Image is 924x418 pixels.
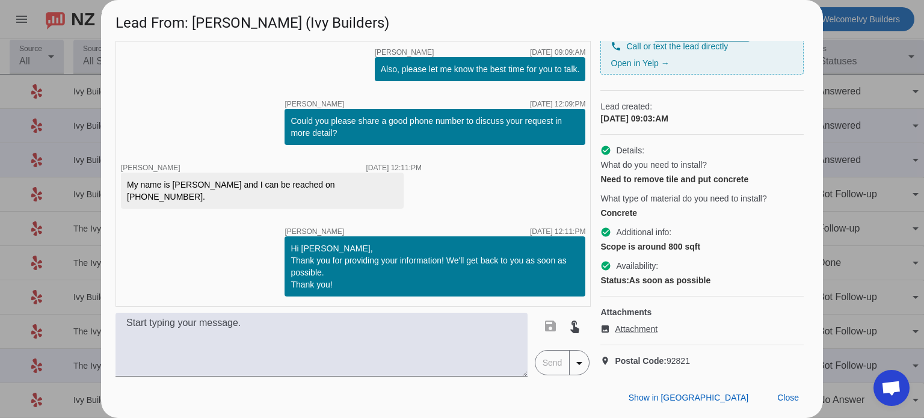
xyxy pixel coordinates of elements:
a: Attachment [600,323,804,335]
span: Show in [GEOGRAPHIC_DATA] [629,393,748,402]
button: Show in [GEOGRAPHIC_DATA] [619,387,758,408]
strong: Postal Code: [615,356,667,366]
div: My name is [PERSON_NAME] and I can be reached on [PHONE_NUMBER]. [127,179,398,203]
div: As soon as possible [600,274,804,286]
strong: Status: [600,275,629,285]
span: What do you need to install? [600,159,707,171]
mat-icon: image [600,324,615,334]
div: [DATE] 12:11:PM [530,228,585,235]
div: Open chat [873,370,910,406]
span: Call or text the lead directly [626,40,728,52]
span: Details: [616,144,644,156]
mat-icon: check_circle [600,145,611,156]
span: 92821 [615,355,690,367]
span: [PERSON_NAME] [375,49,434,56]
mat-icon: touch_app [567,319,582,333]
span: What type of material do you need to install? [600,192,766,204]
div: Need to remove tile and put concrete [600,173,804,185]
span: [PERSON_NAME] [285,228,344,235]
span: [PERSON_NAME] [285,100,344,108]
div: [DATE] 09:03:AM [600,112,804,124]
div: Concrete [600,207,804,219]
mat-icon: check_circle [600,227,611,238]
mat-icon: phone [611,41,621,52]
div: [DATE] 12:09:PM [530,100,585,108]
span: Availability: [616,260,658,272]
mat-icon: location_on [600,356,615,366]
div: Also, please let me know the best time for you to talk.​ [381,63,580,75]
span: Attachment [615,323,658,335]
div: Could you please share a good phone number to discuss your request in more detail?​ [291,115,579,139]
div: Scope is around 800 sqft [600,241,804,253]
div: Hi [PERSON_NAME], Thank you for providing your information! We'll get back to you as soon as poss... [291,242,579,290]
span: Close [777,393,799,402]
div: [DATE] 12:11:PM [366,164,422,171]
h4: Attachments [600,306,804,318]
span: Lead created: [600,100,804,112]
span: [PERSON_NAME] [121,164,180,172]
mat-icon: arrow_drop_down [572,356,587,370]
a: Open in Yelp → [611,58,669,68]
button: Close [768,387,808,408]
span: Additional info: [616,226,671,238]
mat-icon: check_circle [600,260,611,271]
div: [DATE] 09:09:AM [530,49,585,56]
